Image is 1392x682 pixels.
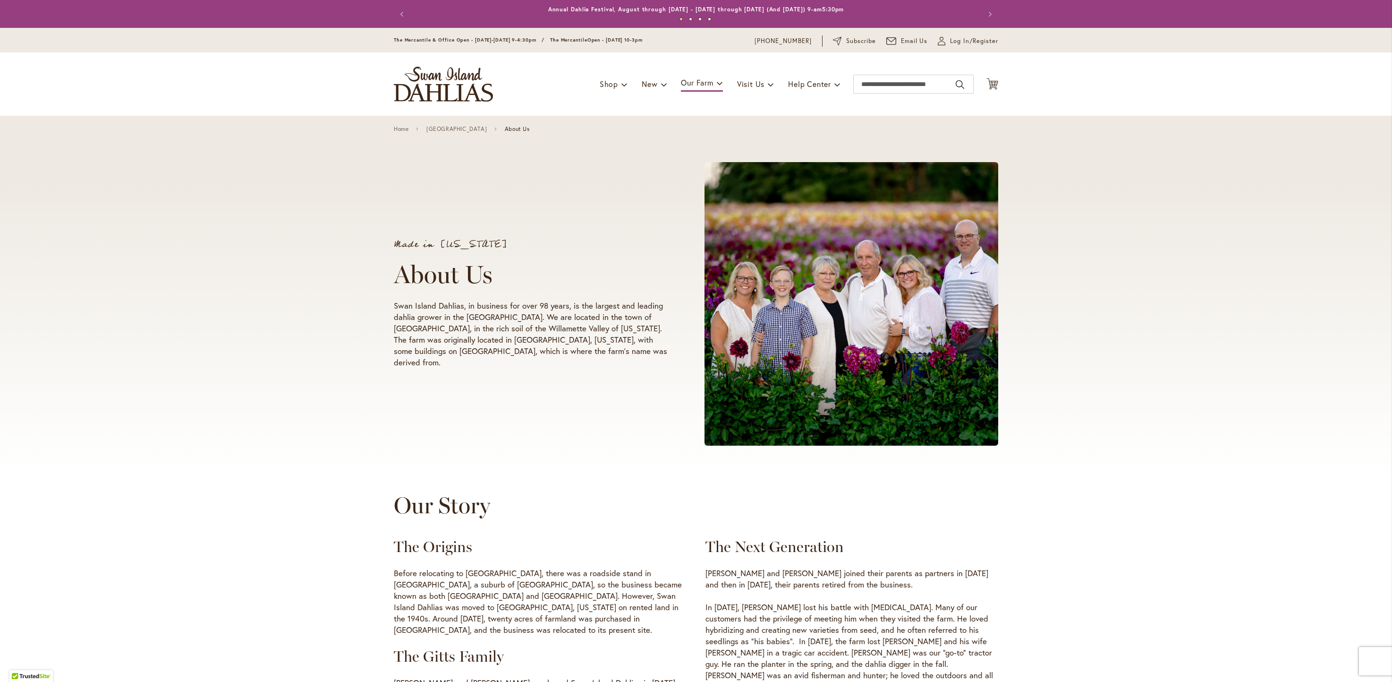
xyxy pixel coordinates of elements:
[788,79,831,89] span: Help Center
[394,492,998,518] h2: Our Story
[705,568,998,590] p: [PERSON_NAME] and [PERSON_NAME] joined their parents as partners in [DATE] and then in [DATE], th...
[505,126,530,132] span: About Us
[548,6,844,13] a: Annual Dahlia Festival, August through [DATE] - [DATE] through [DATE] (And [DATE]) 9-am5:30pm
[681,78,713,87] span: Our Farm
[698,17,702,21] button: 3 of 4
[737,79,764,89] span: Visit Us
[679,17,683,21] button: 1 of 4
[394,260,669,289] h1: About Us
[394,568,687,636] p: Before relocating to [GEOGRAPHIC_DATA], there was a roadside stand in [GEOGRAPHIC_DATA], a suburb...
[708,17,711,21] button: 4 of 4
[938,36,998,46] a: Log In/Register
[394,5,413,24] button: Previous
[755,36,812,46] a: [PHONE_NUMBER]
[426,126,487,132] a: [GEOGRAPHIC_DATA]
[394,647,687,666] h3: The Gitts Family
[705,537,998,556] h3: The Next Generation
[587,37,643,43] span: Open - [DATE] 10-3pm
[950,36,998,46] span: Log In/Register
[394,300,669,368] p: Swan Island Dahlias, in business for over 98 years, is the largest and leading dahlia grower in t...
[394,126,408,132] a: Home
[689,17,692,21] button: 2 of 4
[846,36,876,46] span: Subscribe
[886,36,928,46] a: Email Us
[394,37,587,43] span: The Mercantile & Office Open - [DATE]-[DATE] 9-4:30pm / The Mercantile
[394,240,669,249] p: Made in [US_STATE]
[833,36,876,46] a: Subscribe
[979,5,998,24] button: Next
[394,537,687,556] h3: The Origins
[642,79,657,89] span: New
[394,67,493,102] a: store logo
[901,36,928,46] span: Email Us
[600,79,618,89] span: Shop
